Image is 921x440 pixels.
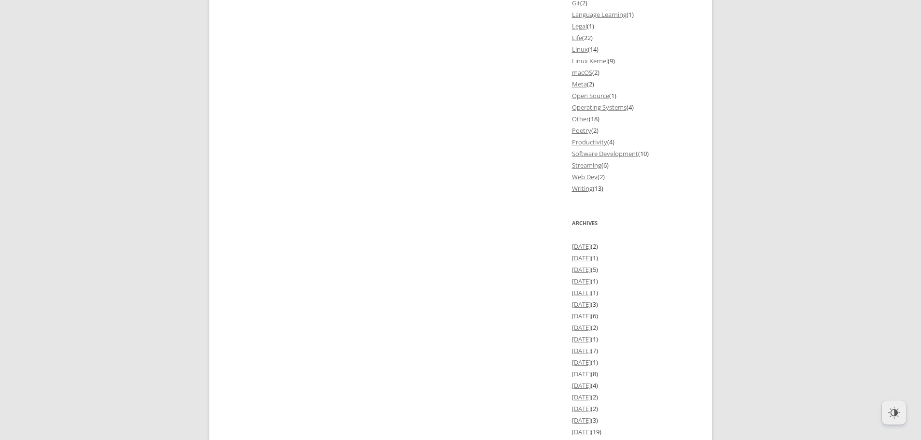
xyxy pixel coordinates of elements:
[572,136,693,148] li: (4)
[572,172,598,181] a: Web Dev
[572,113,693,125] li: (18)
[572,275,693,287] li: (1)
[572,312,591,320] a: [DATE]
[572,67,693,78] li: (2)
[572,265,591,274] a: [DATE]
[572,78,693,90] li: (2)
[572,254,591,262] a: [DATE]
[572,22,587,30] a: Legal
[572,68,592,77] a: macOS
[572,288,591,297] a: [DATE]
[572,183,693,194] li: (13)
[572,300,591,309] a: [DATE]
[572,138,607,146] a: Productivity
[572,414,693,426] li: (3)
[572,159,693,171] li: (6)
[572,298,693,310] li: (3)
[572,310,693,322] li: (6)
[572,148,693,159] li: (10)
[572,356,693,368] li: (1)
[572,114,589,123] a: Other
[572,403,693,414] li: (2)
[572,287,693,298] li: (1)
[572,393,591,401] a: [DATE]
[572,322,693,333] li: (2)
[572,333,693,345] li: (1)
[572,416,591,425] a: [DATE]
[572,241,693,252] li: (2)
[572,103,627,112] a: Operating Systems
[572,57,608,65] a: Linux Kernel
[572,126,591,135] a: Poetry
[572,242,591,251] a: [DATE]
[572,32,693,43] li: (22)
[572,404,591,413] a: [DATE]
[572,161,601,170] a: Streaming
[572,80,587,88] a: Meta
[572,20,693,32] li: (1)
[572,171,693,183] li: (2)
[572,43,693,55] li: (14)
[572,252,693,264] li: (1)
[572,101,693,113] li: (4)
[572,369,591,378] a: [DATE]
[572,391,693,403] li: (2)
[572,368,693,380] li: (8)
[572,91,609,100] a: Open Source
[572,125,693,136] li: (2)
[572,90,693,101] li: (1)
[572,149,638,158] a: Software Development
[572,358,591,367] a: [DATE]
[572,335,591,343] a: [DATE]
[572,426,693,438] li: (19)
[572,264,693,275] li: (5)
[572,45,588,54] a: Linux
[572,9,693,20] li: (1)
[572,345,693,356] li: (7)
[572,381,591,390] a: [DATE]
[572,55,693,67] li: (9)
[572,10,627,19] a: Language Learning
[572,346,591,355] a: [DATE]
[572,323,591,332] a: [DATE]
[572,277,591,285] a: [DATE]
[572,33,582,42] a: Life
[572,184,593,193] a: Writing
[572,217,693,229] h3: Archives
[572,380,693,391] li: (4)
[572,427,591,436] a: [DATE]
